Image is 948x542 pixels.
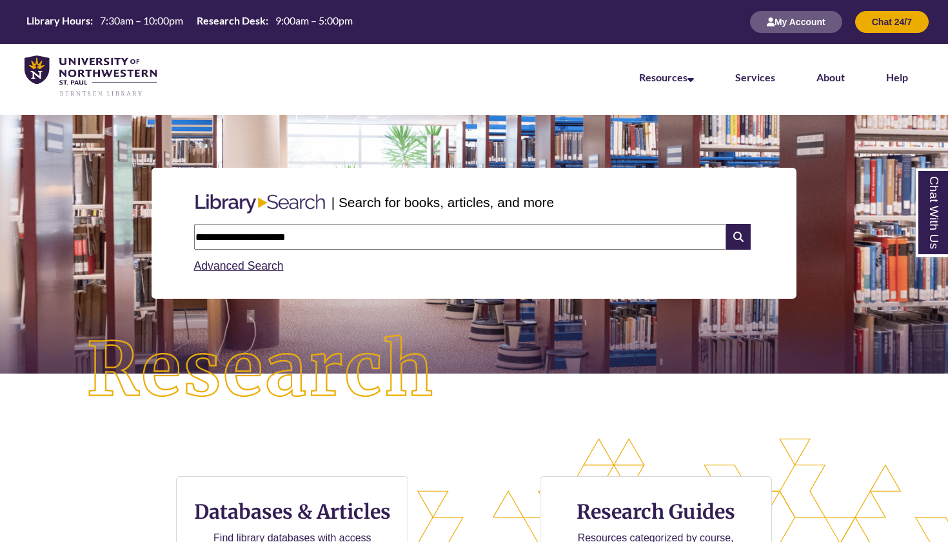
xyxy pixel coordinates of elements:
a: My Account [750,16,842,27]
th: Library Hours: [21,14,95,28]
button: My Account [750,11,842,33]
img: UNWSP Library Logo [25,55,157,97]
a: Advanced Search [194,259,284,272]
table: Hours Today [21,14,358,30]
span: 7:30am – 10:00pm [100,14,183,26]
a: About [816,71,845,83]
th: Research Desk: [192,14,270,28]
button: Chat 24/7 [855,11,929,33]
a: Help [886,71,908,83]
span: 9:00am – 5:00pm [275,14,353,26]
img: Research [48,296,475,445]
a: Services [735,71,775,83]
h3: Research Guides [551,499,761,524]
a: Hours Today [21,14,358,31]
p: | Search for books, articles, and more [331,192,554,212]
h3: Databases & Articles [187,499,397,524]
img: Libary Search [189,189,331,219]
i: Search [726,224,751,250]
a: Resources [639,71,694,83]
a: Chat 24/7 [855,16,929,27]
